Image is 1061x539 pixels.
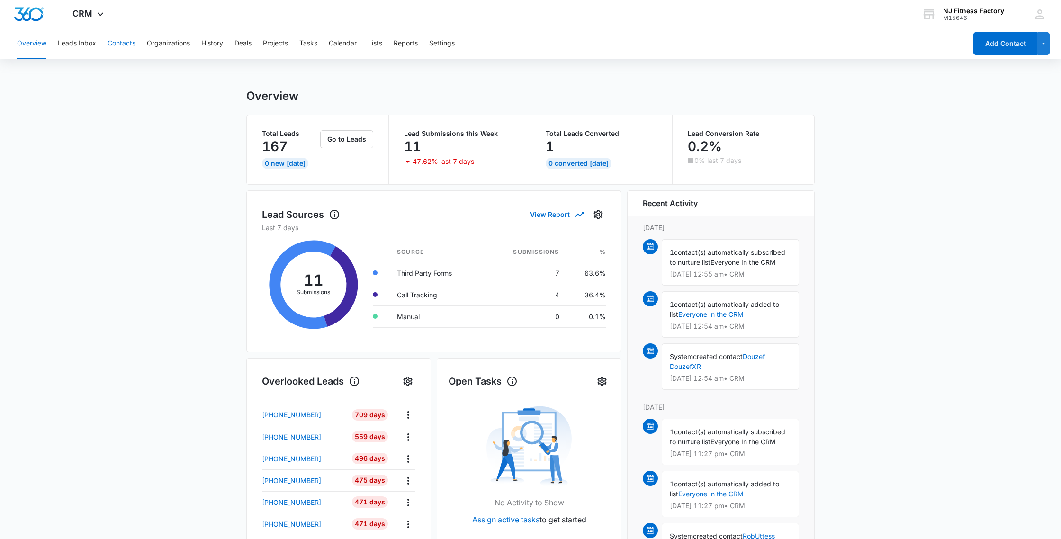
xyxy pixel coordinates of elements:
td: Manual [389,305,484,327]
p: [PHONE_NUMBER] [262,519,321,529]
p: 47.62% last 7 days [413,158,474,165]
button: Go to Leads [320,130,373,148]
div: 709 Days [352,409,388,421]
a: Everyone In the CRM [678,490,744,498]
td: 36.4% [567,284,606,305]
button: Settings [591,207,606,222]
th: Source [389,242,484,262]
button: Lists [368,28,382,59]
a: Go to Leads [320,135,373,143]
p: [PHONE_NUMBER] [262,454,321,464]
p: [DATE] [643,223,799,233]
td: 4 [484,284,567,305]
button: Settings [400,374,415,389]
td: Call Tracking [389,284,484,305]
p: Lead Conversion Rate [688,130,800,137]
p: 1 [546,139,554,154]
p: to get started [472,514,586,525]
button: Actions [401,407,415,422]
div: account name [943,7,1004,15]
p: Total Leads Converted [546,130,657,137]
span: Everyone In the CRM [710,438,776,446]
h1: Overlooked Leads [262,374,360,388]
td: 7 [484,262,567,284]
td: 63.6% [567,262,606,284]
div: 0 Converted [DATE] [546,158,611,169]
a: [PHONE_NUMBER] [262,497,345,507]
div: 559 Days [352,431,388,442]
h6: Recent Activity [643,198,698,209]
h1: Overview [246,89,298,103]
span: contact(s) automatically added to list [670,480,779,498]
span: 1 [670,428,674,436]
button: Calendar [329,28,357,59]
p: [DATE] 12:55 am • CRM [670,271,791,278]
p: [PHONE_NUMBER] [262,410,321,420]
button: View Report [530,206,583,223]
button: Reports [394,28,418,59]
a: [PHONE_NUMBER] [262,454,345,464]
p: [PHONE_NUMBER] [262,476,321,485]
p: [DATE] [643,402,799,412]
div: 496 Days [352,453,388,464]
div: 471 Days [352,496,388,508]
p: [DATE] 11:27 pm • CRM [670,503,791,509]
p: Lead Submissions this Week [404,130,515,137]
td: 0.1% [567,305,606,327]
button: Actions [401,451,415,466]
div: 0 New [DATE] [262,158,308,169]
button: Add Contact [973,32,1037,55]
button: Overview [17,28,46,59]
span: 1 [670,300,674,308]
button: Settings [594,374,610,389]
p: 0% last 7 days [694,157,741,164]
button: Tasks [299,28,317,59]
span: 1 [670,480,674,488]
div: 471 Days [352,518,388,530]
button: History [201,28,223,59]
button: Organizations [147,28,190,59]
p: [PHONE_NUMBER] [262,497,321,507]
button: Actions [401,473,415,488]
p: 167 [262,139,288,154]
span: contact(s) automatically subscribed to nurture list [670,428,785,446]
td: 0 [484,305,567,327]
a: [PHONE_NUMBER] [262,410,345,420]
button: Deals [234,28,252,59]
h1: Lead Sources [262,207,340,222]
p: [DATE] 11:27 pm • CRM [670,450,791,457]
span: contact(s) automatically added to list [670,300,779,318]
th: Submissions [484,242,567,262]
button: Leads Inbox [58,28,96,59]
button: Actions [401,517,415,531]
p: No Activity to Show [495,497,564,508]
p: Total Leads [262,130,318,137]
button: Projects [263,28,288,59]
span: CRM [72,9,92,18]
td: Third Party Forms [389,262,484,284]
a: [PHONE_NUMBER] [262,476,345,485]
span: created contact [693,352,743,360]
p: Last 7 days [262,223,606,233]
a: Assign active tasks [472,515,539,524]
button: Actions [401,430,415,444]
h1: Open Tasks [449,374,518,388]
span: contact(s) automatically subscribed to nurture list [670,248,785,266]
div: 475 Days [352,475,388,486]
th: % [567,242,606,262]
a: [PHONE_NUMBER] [262,519,345,529]
span: 1 [670,248,674,256]
a: Everyone In the CRM [678,310,744,318]
button: Settings [429,28,455,59]
div: account id [943,15,1004,21]
button: Actions [401,495,415,510]
p: [DATE] 12:54 am • CRM [670,375,791,382]
button: Contacts [108,28,135,59]
span: System [670,352,693,360]
span: Everyone In the CRM [710,258,776,266]
p: [DATE] 12:54 am • CRM [670,323,791,330]
p: 0.2% [688,139,722,154]
p: [PHONE_NUMBER] [262,432,321,442]
a: [PHONE_NUMBER] [262,432,345,442]
p: 11 [404,139,421,154]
